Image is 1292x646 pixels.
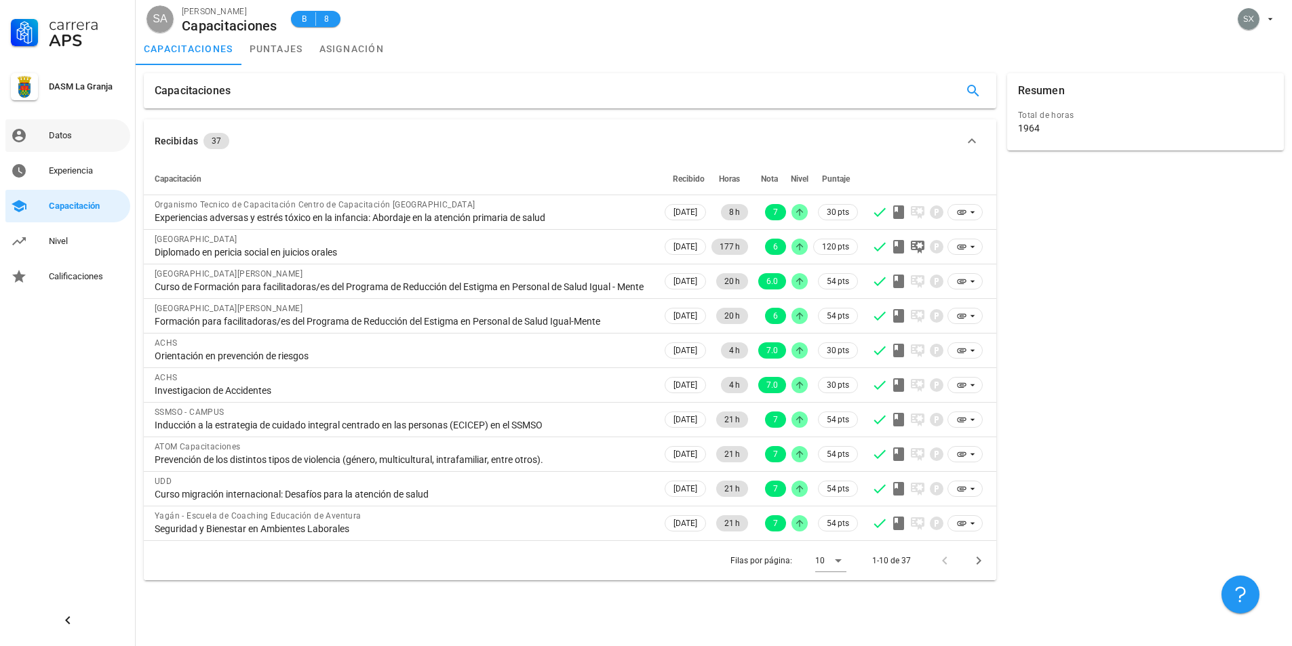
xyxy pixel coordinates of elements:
span: 21 h [724,411,740,428]
div: Recibidas [155,134,198,148]
a: Calificaciones [5,260,130,293]
span: [DATE] [673,205,697,220]
div: Capacitaciones [155,73,231,108]
div: 10Filas por página: [815,550,846,571]
th: Recibido [662,163,709,195]
span: [GEOGRAPHIC_DATA][PERSON_NAME] [155,304,302,313]
span: 120 pts [822,240,849,254]
a: asignación [311,33,393,65]
div: Capacitaciones [182,18,277,33]
span: 6.0 [766,273,778,289]
span: 54 pts [827,447,849,461]
button: Recibidas 37 [144,119,996,163]
span: 54 pts [827,309,849,323]
span: [GEOGRAPHIC_DATA] [155,235,237,244]
span: SSMSO - CAMPUS [155,407,224,417]
span: 54 pts [827,413,849,426]
span: [DATE] [673,239,697,254]
span: 6 [773,239,778,255]
th: Nota [751,163,789,195]
span: 21 h [724,481,740,497]
div: Experiencia [49,165,125,176]
span: [DATE] [673,378,697,392]
a: capacitaciones [136,33,241,65]
a: Nivel [5,225,130,258]
button: Página siguiente [966,548,991,573]
div: 1964 [1018,122,1040,134]
span: Organismo Tecnico de Capacitación Centro de Capacitación [GEOGRAPHIC_DATA] [155,200,475,209]
span: 54 pts [827,275,849,288]
div: DASM La Granja [49,81,125,92]
div: Curso de Formación para facilitadoras/es del Programa de Reducción del Estigma en Personal de Sal... [155,281,651,293]
span: [DATE] [673,481,697,496]
div: Formación para facilitadoras/es del Programa de Reducción del Estigma en Personal de Salud Igual-... [155,315,651,327]
span: 20 h [724,273,740,289]
span: 7 [773,481,778,497]
a: puntajes [241,33,311,65]
span: ACHS [155,373,178,382]
span: 7.0 [766,342,778,359]
span: [DATE] [673,412,697,427]
div: Prevención de los distintos tipos de violencia (género, multicultural, intrafamiliar, entre otros). [155,453,651,466]
span: 7 [773,204,778,220]
div: Inducción a la estrategia de cuidado integral centrado en las personas (ECICEP) en el SSMSO [155,419,651,431]
div: APS [49,33,125,49]
div: Calificaciones [49,271,125,282]
span: 8 [321,12,332,26]
span: [DATE] [673,516,697,531]
span: 30 pts [827,378,849,392]
span: 7.0 [766,377,778,393]
div: Filas por página: [730,541,846,580]
span: 21 h [724,515,740,531]
div: Carrera [49,16,125,33]
span: 30 pts [827,344,849,357]
span: [DATE] [673,308,697,323]
div: Datos [49,130,125,141]
span: 7 [773,446,778,462]
span: Puntaje [822,174,850,184]
div: Seguridad y Bienestar en Ambientes Laborales [155,523,651,535]
span: 30 pts [827,205,849,219]
span: [DATE] [673,447,697,462]
span: 4 h [729,377,740,393]
span: SA [153,5,167,33]
span: 177 h [720,239,740,255]
span: Horas [719,174,740,184]
div: Resumen [1018,73,1065,108]
span: 37 [212,133,221,149]
th: Puntaje [810,163,861,195]
span: [GEOGRAPHIC_DATA][PERSON_NAME] [155,269,302,279]
th: Horas [709,163,751,195]
span: 20 h [724,308,740,324]
a: Datos [5,119,130,152]
span: 4 h [729,342,740,359]
span: 7 [773,411,778,428]
span: 7 [773,515,778,531]
span: Recibido [673,174,705,184]
span: 21 h [724,446,740,462]
div: Investigacion de Accidentes [155,384,651,397]
span: Nota [761,174,778,184]
span: 6 [773,308,778,324]
span: ATOM Capacitaciones [155,442,241,451]
span: ACHS [155,338,178,348]
div: Experiencias adversas y estrés tóxico en la infancia: Abordaje en la atención primaria de salud [155,211,651,224]
div: Capacitación [49,201,125,211]
span: 8 h [729,204,740,220]
div: [PERSON_NAME] [182,5,277,18]
a: Experiencia [5,155,130,187]
span: Yagán - Escuela de Coaching Educación de Aventura [155,511,361,521]
span: Capacitación [155,174,201,184]
th: Nivel [789,163,810,195]
span: 54 pts [827,482,849,496]
div: avatar [1238,8,1259,30]
span: B [299,12,310,26]
span: [DATE] [673,274,697,289]
div: avatar [146,5,174,33]
span: [DATE] [673,343,697,358]
span: UDD [155,477,172,486]
div: Nivel [49,236,125,247]
div: Diplomado en pericia social en juicios orales [155,246,651,258]
div: 1-10 de 37 [872,554,911,567]
th: Capacitación [144,163,662,195]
